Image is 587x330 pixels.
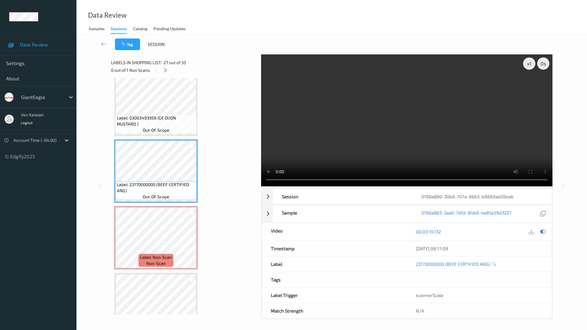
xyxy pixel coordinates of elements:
div: Pending Updates [153,26,186,33]
span: 27 out of 35 [164,60,186,66]
div: x 1 [523,57,535,70]
div: scannerScale [407,288,552,303]
div: Data Review [88,12,127,18]
div: Tags [262,272,407,287]
div: Label Trigger [262,288,407,303]
div: Label [262,256,407,272]
div: [DATE] 08:17:09 [416,245,543,251]
div: 0 s [537,57,549,70]
div: 0198a880-30b6-707a-86b5-b9869ad20eab [412,189,552,204]
span: Labels in shopping list: [111,60,161,66]
span: Label: 03003493956 (GE DIJON MUSTARD ) [117,115,195,127]
div: Sessions [111,26,127,34]
a: 00:03:19.132 [416,229,441,235]
span: Label: Non-Scan [140,254,172,260]
div: Sample0198a883-3aa0-7dfd-84b9-4e85e29d3227 [261,205,552,223]
div: Catalog [133,26,147,33]
a: 0198a883-3aa0-7dfd-84b9-4e85e29d3227 [421,210,511,218]
a: Sessions [111,25,133,34]
a: Samples [89,25,111,33]
span: non-scan [146,260,166,266]
span: out-of-scope [143,194,169,200]
div: Session [273,189,412,204]
a: 23170000000 (BEEF CERTIFIED ANG) [416,261,490,267]
div: Match Strength [262,303,407,318]
span: out-of-scope [143,127,169,133]
div: N/A [407,303,552,318]
div: Samples [89,26,105,33]
a: Pending Updates [153,25,192,33]
div: Sample [273,205,412,222]
div: Timestamp [262,241,407,256]
a: Catalog [133,25,153,33]
span: Label: 23170000000 (BEEF CERTIFIED ANG) [117,182,195,194]
div: Session0198a880-30b6-707a-86b5-b9869ad20eab [261,189,552,204]
div: 0 out of 1 Non Scans [111,66,257,74]
span: Session: [148,41,165,47]
div: Video [262,223,407,240]
button: Tag [115,38,140,50]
